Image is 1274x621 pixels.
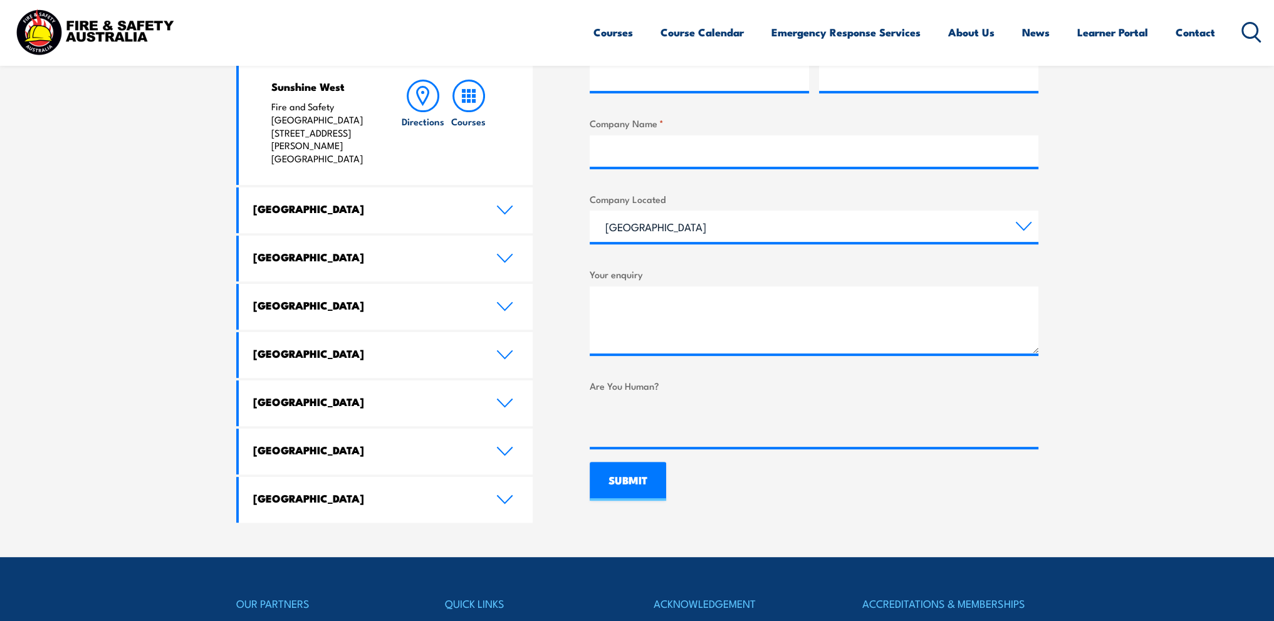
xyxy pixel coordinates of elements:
a: News [1022,16,1050,49]
label: Your enquiry [590,267,1038,281]
a: [GEOGRAPHIC_DATA] [239,380,533,426]
h6: Courses [451,115,486,128]
a: Course Calendar [660,16,744,49]
h4: Sunshine West [271,80,376,93]
a: [GEOGRAPHIC_DATA] [239,284,533,330]
a: Courses [446,80,491,165]
h4: [GEOGRAPHIC_DATA] [253,202,478,216]
a: Emergency Response Services [771,16,921,49]
iframe: reCAPTCHA [590,398,780,447]
a: Courses [593,16,633,49]
a: [GEOGRAPHIC_DATA] [239,187,533,233]
h4: [GEOGRAPHIC_DATA] [253,347,478,360]
h4: QUICK LINKS [445,595,620,612]
a: [GEOGRAPHIC_DATA] [239,332,533,378]
h4: [GEOGRAPHIC_DATA] [253,395,478,409]
h4: [GEOGRAPHIC_DATA] [253,250,478,264]
a: Learner Portal [1077,16,1148,49]
label: Company Located [590,192,1038,206]
h4: [GEOGRAPHIC_DATA] [253,443,478,457]
a: Directions [400,80,446,165]
label: Are You Human? [590,378,1038,393]
a: [GEOGRAPHIC_DATA] [239,477,533,523]
a: [GEOGRAPHIC_DATA] [239,429,533,474]
h4: ACKNOWLEDGEMENT [654,595,829,612]
h4: ACCREDITATIONS & MEMBERSHIPS [862,595,1038,612]
h4: OUR PARTNERS [236,595,412,612]
p: Fire and Safety [GEOGRAPHIC_DATA] [STREET_ADDRESS][PERSON_NAME] [GEOGRAPHIC_DATA] [271,100,376,165]
a: Contact [1176,16,1215,49]
a: About Us [948,16,995,49]
h4: [GEOGRAPHIC_DATA] [253,491,478,505]
h6: Directions [402,115,444,128]
a: [GEOGRAPHIC_DATA] [239,236,533,281]
input: SUBMIT [590,462,666,501]
label: Company Name [590,116,1038,130]
h4: [GEOGRAPHIC_DATA] [253,298,478,312]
